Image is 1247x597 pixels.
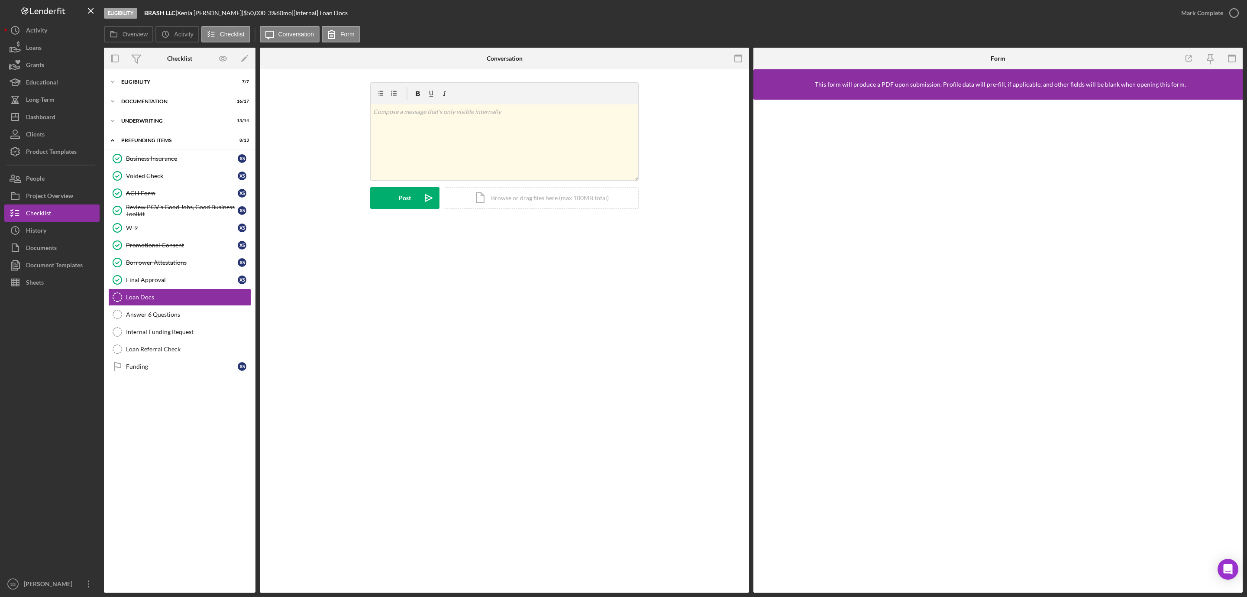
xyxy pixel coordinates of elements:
[126,242,238,249] div: Promotional Consent
[238,241,246,250] div: X S
[815,81,1186,88] div: This form will produce a PDF upon submission. Profile data will pre-fill, if applicable, and othe...
[220,31,245,38] label: Checklist
[121,99,227,104] div: Documentation
[233,118,249,123] div: 13 / 14
[108,271,251,289] a: Final ApprovalXS
[126,363,238,370] div: Funding
[238,154,246,163] div: X S
[126,311,251,318] div: Answer 6 Questions
[4,575,100,593] button: SS[PERSON_NAME]
[1173,4,1243,22] button: Mark Complete
[233,138,249,143] div: 8 / 13
[278,31,314,38] label: Conversation
[108,237,251,254] a: Promotional ConsentXS
[340,31,355,38] label: Form
[991,55,1005,62] div: Form
[238,276,246,284] div: X S
[399,187,411,209] div: Post
[238,189,246,198] div: X S
[108,358,251,375] a: FundingXS
[126,328,251,335] div: Internal Funding Request
[123,31,148,38] label: Overview
[233,99,249,104] div: 16 / 17
[1181,4,1223,22] div: Mark Complete
[126,294,251,301] div: Loan Docs
[322,26,360,42] button: Form
[108,202,251,219] a: Review PCV's Good Jobs, Good Business ToolkitXS
[108,150,251,167] a: Business InsuranceXS
[108,254,251,271] a: Borrower AttestationsXS
[108,167,251,185] a: Voided CheckXS
[370,187,439,209] button: Post
[108,219,251,237] a: W-9XS
[238,206,246,215] div: X S
[108,185,251,202] a: ACH FormXS
[276,10,292,16] div: 60 mo
[126,259,238,266] div: Borrower Attestations
[144,10,177,16] div: |
[10,582,16,587] text: SS
[174,31,193,38] label: Activity
[126,172,238,179] div: Voided Check
[126,276,238,283] div: Final Approval
[243,10,268,16] div: $50,000
[268,10,276,16] div: 3 %
[126,190,238,197] div: ACH Form
[126,224,238,231] div: W-9
[233,79,249,84] div: 7 / 7
[126,155,238,162] div: Business Insurance
[487,55,523,62] div: Conversation
[104,8,137,19] div: Eligibility
[121,118,227,123] div: Underwriting
[108,323,251,341] a: Internal Funding Request
[238,258,246,267] div: X S
[177,10,243,16] div: Xenia [PERSON_NAME] |
[144,9,175,16] b: BRASH LLC
[126,346,251,353] div: Loan Referral Check
[260,26,320,42] button: Conversation
[238,362,246,371] div: X S
[104,26,153,42] button: Overview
